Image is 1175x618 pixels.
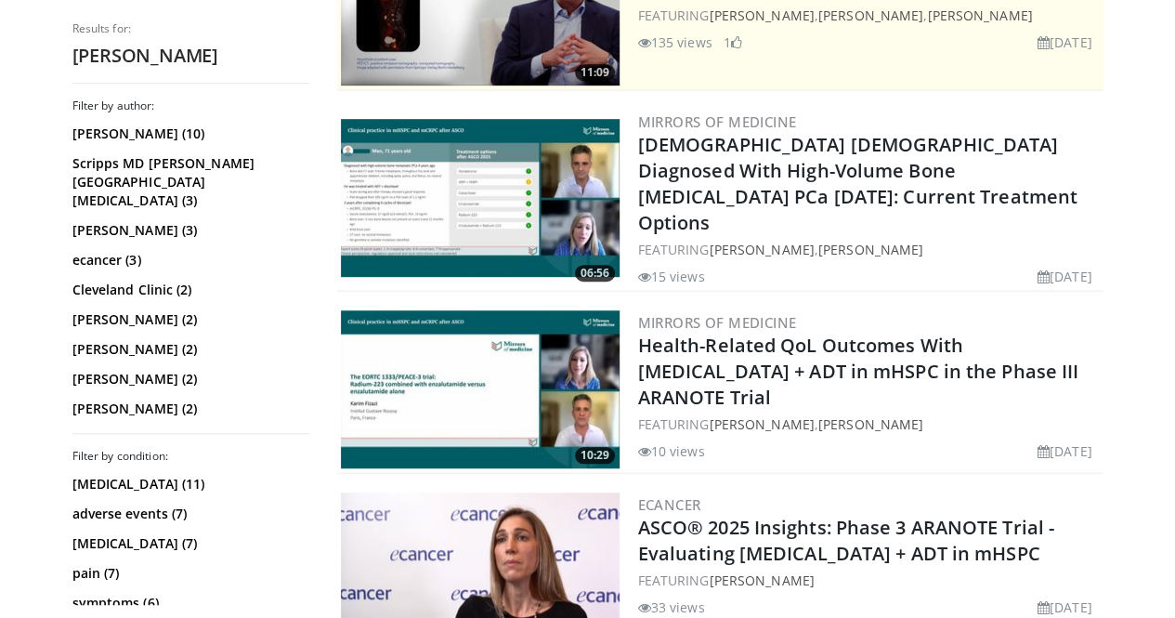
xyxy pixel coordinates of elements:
li: 15 views [638,267,705,286]
a: [MEDICAL_DATA] (7) [72,534,305,553]
a: [PERSON_NAME] [709,241,814,258]
a: 06:56 [341,119,620,277]
div: FEATURING , , [638,6,1100,25]
li: [DATE] [1038,33,1092,52]
li: 135 views [638,33,712,52]
img: 835256b9-71e9-4829-8959-459f51c760a5.300x170_q85_crop-smart_upscale.jpg [341,119,620,277]
a: [PERSON_NAME] (3) [72,221,305,240]
a: [PERSON_NAME] (2) [72,370,305,388]
div: FEATURING , [638,240,1100,259]
img: 46ba6f1e-204c-4ec6-93ae-3915a96d95d1.300x170_q85_crop-smart_upscale.jpg [341,310,620,468]
li: 10 views [638,441,705,461]
h2: [PERSON_NAME] [72,44,309,68]
a: 10:29 [341,310,620,468]
div: FEATURING [638,571,1100,590]
a: [PERSON_NAME] [709,415,814,433]
p: Results for: [72,21,309,36]
li: 1 [724,33,742,52]
li: [DATE] [1038,598,1092,617]
a: [PERSON_NAME] [709,572,814,589]
a: [PERSON_NAME] [818,7,923,24]
a: Cleveland Clinic (2) [72,281,305,299]
a: [PERSON_NAME] [709,7,814,24]
h3: Filter by condition: [72,449,309,464]
a: ecancer (3) [72,251,305,270]
a: [PERSON_NAME] (2) [72,310,305,329]
h3: Filter by author: [72,99,309,113]
a: ecancer [638,495,701,514]
a: [DEMOGRAPHIC_DATA] [DEMOGRAPHIC_DATA] Diagnosed With High-Volume Bone [MEDICAL_DATA] PCa [DATE]: ... [638,132,1077,235]
a: symptoms (6) [72,594,305,612]
span: 10:29 [575,447,615,464]
a: [PERSON_NAME] [927,7,1032,24]
a: [PERSON_NAME] [818,415,923,433]
a: [PERSON_NAME] (2) [72,340,305,359]
a: pain (7) [72,564,305,583]
li: [DATE] [1038,267,1092,286]
a: [PERSON_NAME] (10) [72,125,305,143]
li: [DATE] [1038,441,1092,461]
a: Scripps MD [PERSON_NAME][GEOGRAPHIC_DATA][MEDICAL_DATA] (3) [72,154,305,210]
a: Health-Related QoL Outcomes With [MEDICAL_DATA] + ADT in mHSPC in the Phase III ARANOTE Trial [638,333,1079,410]
a: ASCO® 2025 Insights: Phase 3 ARANOTE Trial - Evaluating [MEDICAL_DATA] + ADT in mHSPC [638,515,1054,566]
a: adverse events (7) [72,505,305,523]
a: [MEDICAL_DATA] (11) [72,475,305,493]
li: 33 views [638,598,705,617]
a: Mirrors of Medicine [638,313,797,332]
a: Mirrors of Medicine [638,112,797,131]
div: FEATURING , [638,414,1100,434]
span: 06:56 [575,265,615,282]
a: [PERSON_NAME] [818,241,923,258]
a: [PERSON_NAME] (2) [72,400,305,418]
span: 11:09 [575,64,615,81]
